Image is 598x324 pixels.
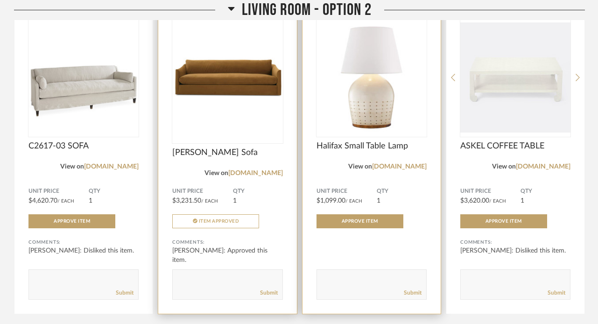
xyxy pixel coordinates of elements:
span: Item Approved [199,219,239,224]
span: View on [204,170,228,176]
div: Comments: [28,238,139,247]
span: Halifax Small Table Lamp [317,141,427,151]
button: Approve Item [460,214,547,228]
span: 1 [521,197,524,204]
button: Item Approved [172,214,259,228]
span: Unit Price [317,188,377,195]
span: Unit Price [172,188,232,195]
a: [DOMAIN_NAME] [372,163,427,170]
a: Submit [404,289,422,297]
img: undefined [28,19,139,136]
span: 1 [89,197,92,204]
span: View on [492,163,516,170]
span: Approve Item [485,219,522,224]
a: Submit [116,289,134,297]
a: [DOMAIN_NAME] [84,163,139,170]
span: / Each [489,199,506,204]
span: Unit Price [460,188,521,195]
a: Submit [548,289,565,297]
span: C2617-03 SOFA [28,141,139,151]
span: $4,620.70 [28,197,57,204]
a: [DOMAIN_NAME] [228,170,283,176]
span: 1 [233,197,237,204]
span: $3,231.50 [172,197,201,204]
span: QTY [377,188,427,195]
a: Submit [260,289,278,297]
span: QTY [233,188,283,195]
a: [DOMAIN_NAME] [516,163,570,170]
div: 0 [172,19,282,136]
span: Approve Item [342,219,378,224]
span: [PERSON_NAME] Sofa [172,148,282,158]
div: Comments: [172,238,282,247]
div: [PERSON_NAME]: Disliked this item. [28,246,139,255]
span: QTY [89,188,139,195]
span: / Each [201,199,218,204]
span: QTY [521,188,570,195]
span: View on [60,163,84,170]
span: $3,620.00 [460,197,489,204]
span: / Each [345,199,362,204]
img: undefined [460,19,570,136]
img: undefined [317,19,427,136]
span: View on [348,163,372,170]
span: 1 [377,197,380,204]
span: Approve Item [54,219,90,224]
span: Unit Price [28,188,89,195]
div: [PERSON_NAME]: Approved this item. [172,246,282,265]
span: $1,099.00 [317,197,345,204]
button: Approve Item [317,214,403,228]
div: [PERSON_NAME]: Disliked this item. [460,246,570,255]
div: Comments: [460,238,570,247]
button: Approve Item [28,214,115,228]
span: ASKEL COFFEE TABLE [460,141,570,151]
img: undefined [172,19,282,136]
span: / Each [57,199,74,204]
